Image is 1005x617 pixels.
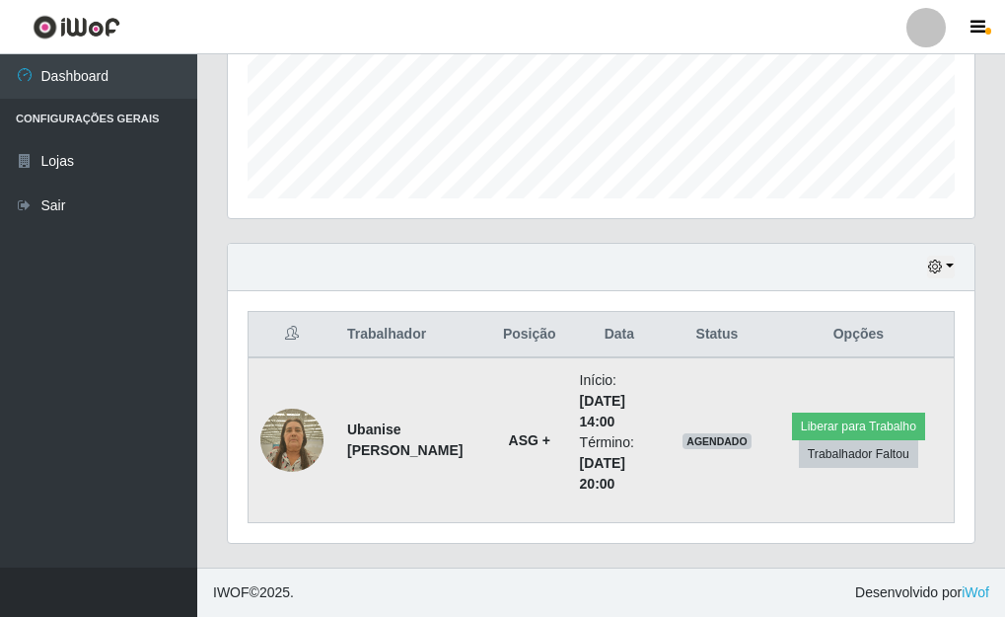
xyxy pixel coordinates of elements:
[335,312,491,358] th: Trabalhador
[213,584,250,600] span: IWOF
[792,413,925,440] button: Liberar para Trabalho
[580,370,660,432] li: Início:
[799,440,918,468] button: Trabalhador Faltou
[213,582,294,603] span: © 2025 .
[580,432,660,495] li: Término:
[580,393,625,429] time: [DATE] 14:00
[580,455,625,492] time: [DATE] 20:00
[260,398,323,482] img: 1652890404408.jpeg
[671,312,763,358] th: Status
[962,584,989,600] a: iWof
[763,312,955,358] th: Opções
[682,433,752,449] span: AGENDADO
[568,312,672,358] th: Data
[491,312,568,358] th: Posição
[33,15,120,39] img: CoreUI Logo
[347,422,463,458] strong: Ubanise [PERSON_NAME]
[509,432,550,448] strong: ASG +
[855,582,989,603] span: Desenvolvido por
